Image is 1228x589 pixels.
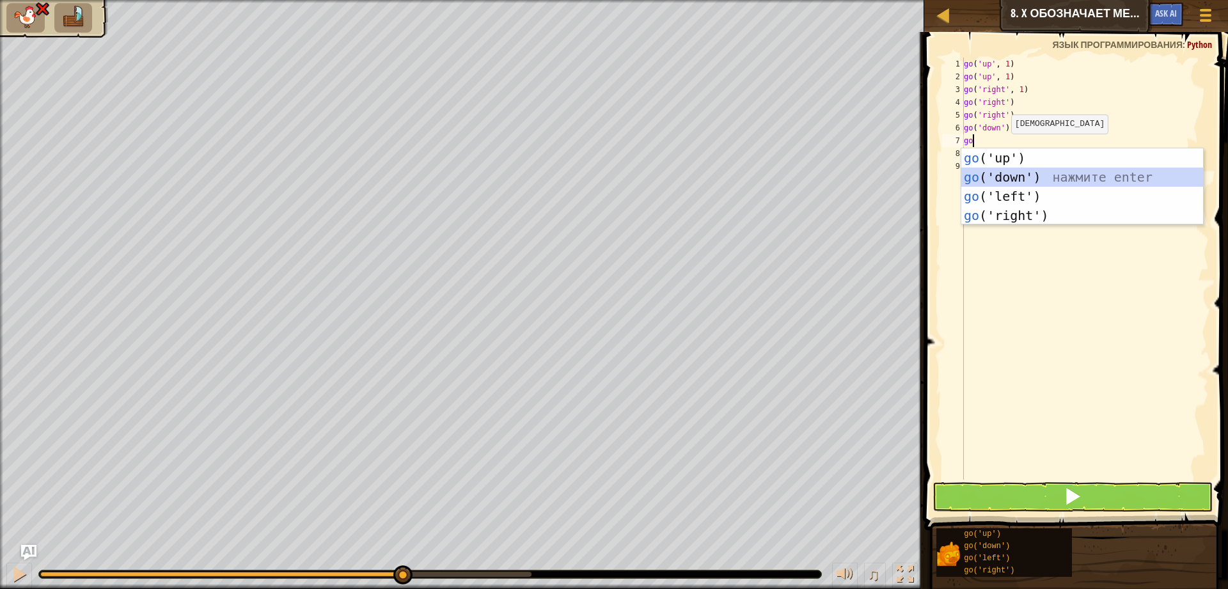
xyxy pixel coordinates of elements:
[936,542,961,566] img: portrait.png
[942,109,964,122] div: 5
[867,565,879,584] span: ♫
[1149,3,1183,26] button: Ask AI
[942,147,964,160] div: 8
[964,542,1010,551] span: go('down')
[1183,38,1187,51] span: :
[942,122,964,134] div: 6
[964,530,1001,538] span: go('up')
[942,96,964,109] div: 4
[942,160,964,173] div: 9
[942,83,964,96] div: 3
[1190,3,1222,33] button: Показать меню игры
[1052,38,1183,51] span: Язык программирования
[892,563,918,589] button: Переключить полноэкранный режим
[6,563,32,589] button: Ctrl + P: Pause
[864,563,886,589] button: ♫
[1187,38,1212,51] span: Python
[933,482,1213,512] button: Shift+Enter: Выполнить текущий код.
[942,70,964,83] div: 2
[21,545,36,560] button: Ask AI
[1155,7,1177,19] span: Ask AI
[6,3,45,33] li: Ваш герой должен выжить.
[942,134,964,147] div: 7
[964,566,1014,575] span: go('right')
[1015,119,1105,129] code: [DEMOGRAPHIC_DATA]
[54,3,93,33] li: Иди к кресту
[964,554,1010,563] span: go('left')
[832,563,858,589] button: Регулировать громкость
[942,58,964,70] div: 1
